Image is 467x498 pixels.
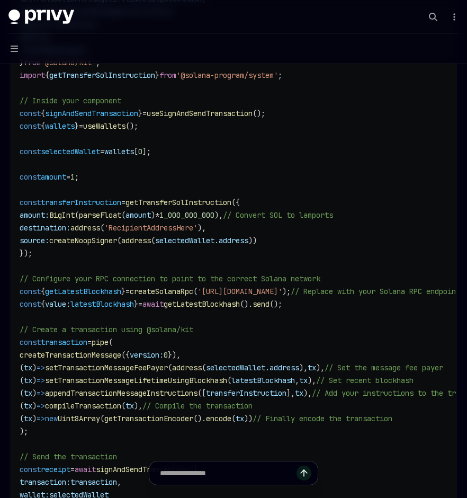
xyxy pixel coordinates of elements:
span: ( [100,414,104,423]
span: getLatestBlockhash [45,287,121,296]
span: [ [134,147,138,156]
span: ( [100,223,104,233]
span: ( [20,388,24,398]
span: { [41,121,45,131]
span: ), [299,363,308,372]
span: signAndSendTransaction [45,109,138,118]
span: address [121,236,151,245]
span: (). [193,414,206,423]
input: Ask a question... [160,461,297,485]
span: latestBlockhash [70,299,134,309]
span: { [41,299,45,309]
span: compileTransaction [45,401,121,411]
span: => [37,376,45,385]
span: ( [202,363,206,372]
span: } [121,287,125,296]
span: tx [236,414,244,423]
span: 0 [138,147,142,156]
span: = [142,109,147,118]
span: ]; [142,147,151,156]
span: { [45,70,49,80]
span: ); [282,287,291,296]
span: from [159,70,176,80]
span: = [125,287,130,296]
span: useWallets [83,121,125,131]
span: const [20,299,41,309]
span: (); [270,299,282,309]
img: dark logo [8,10,74,24]
span: ( [168,363,172,372]
span: : [66,299,70,309]
span: // Set recent blockhash [316,376,414,385]
span: tx [125,401,134,411]
span: // Configure your RPC connection to point to the correct Solana network [20,274,320,283]
span: useSignAndSendTransaction [147,109,253,118]
span: send [253,299,270,309]
span: tx [24,388,32,398]
span: ), [316,363,325,372]
span: import [20,70,45,80]
span: wallets [104,147,134,156]
span: encode [206,414,231,423]
span: } [155,70,159,80]
span: Uint8Array [58,414,100,423]
span: const [20,147,41,156]
span: BigInt [49,210,75,220]
span: '@solana-program/system' [176,70,278,80]
span: ( [227,376,231,385]
span: value [45,299,66,309]
span: getTransactionEncoder [104,414,193,423]
span: } [75,121,79,131]
span: ( [193,287,197,296]
span: '[URL][DOMAIN_NAME]' [197,287,282,296]
span: }), [168,350,181,360]
span: const [20,109,41,118]
span: ), [303,388,312,398]
span: // Compile the transaction [142,401,253,411]
span: const [20,198,41,207]
span: ( [121,401,125,411]
span: } [134,299,138,309]
span: ), [197,223,206,233]
span: ( [151,236,155,245]
span: destination: [20,223,70,233]
span: // Finally encode the transaction [253,414,392,423]
span: selectedWallet [41,147,100,156]
span: ) [32,414,37,423]
button: Open search [425,8,442,25]
span: 1_000_000_000 [159,210,214,220]
span: ( [117,236,121,245]
span: )) [248,236,257,245]
span: => [37,401,45,411]
span: => [37,388,45,398]
span: = [100,147,104,156]
span: 1 [70,172,75,182]
span: transferInstruction [41,198,121,207]
span: = [138,299,142,309]
span: tx [24,363,32,372]
span: tx [308,363,316,372]
span: amount: [20,210,49,220]
span: createNoopSigner [49,236,117,245]
span: ); [20,426,28,436]
span: await [142,299,164,309]
span: address [270,363,299,372]
span: { [41,109,45,118]
span: => [37,363,45,372]
span: ([ [197,388,206,398]
span: ( [20,414,24,423]
span: transaction [41,337,87,347]
span: = [121,198,125,207]
span: ( [109,337,113,347]
span: ), [308,376,316,385]
span: ( [75,210,79,220]
span: const [20,172,41,182]
span: wallets [45,121,75,131]
span: getTransferSolInstruction [125,198,231,207]
span: ({ [121,350,130,360]
span: const [20,121,41,131]
span: getLatestBlockhash [164,299,240,309]
span: address [70,223,100,233]
span: . [214,236,219,245]
span: address [172,363,202,372]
